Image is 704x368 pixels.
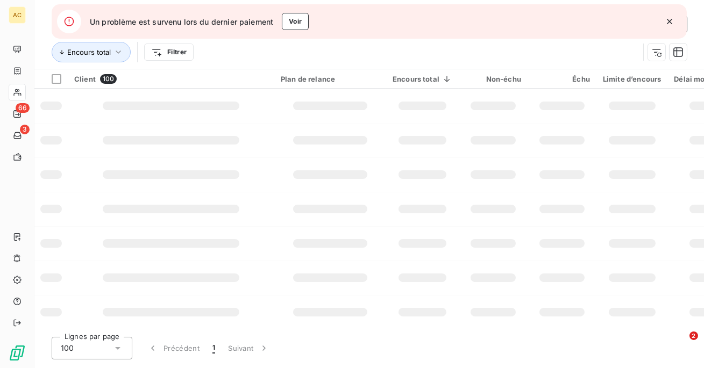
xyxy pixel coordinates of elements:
button: Filtrer [144,44,194,61]
span: 1 [212,343,215,353]
span: 2 [689,331,698,340]
iframe: Intercom live chat [667,331,693,357]
button: Encours total [52,42,131,62]
span: 3 [20,125,30,134]
button: Précédent [141,337,206,359]
span: Client [74,75,96,83]
span: 100 [61,343,74,353]
span: Un problème est survenu lors du dernier paiement [90,16,273,27]
span: 100 [100,74,117,84]
div: Encours total [393,75,452,83]
span: 66 [16,103,30,113]
div: Plan de relance [281,75,380,83]
div: Limite d’encours [603,75,661,83]
button: Voir [282,13,309,30]
span: Encours total [67,48,111,56]
img: Logo LeanPay [9,344,26,362]
div: Échu [534,75,590,83]
button: 1 [206,337,222,359]
div: AC [9,6,26,24]
div: Non-échu [465,75,521,83]
button: Suivant [222,337,276,359]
